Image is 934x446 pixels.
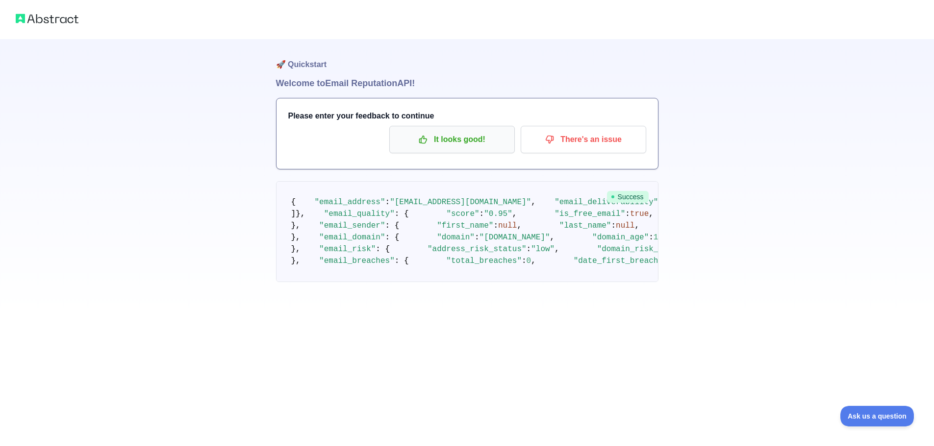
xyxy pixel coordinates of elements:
span: "date_first_breached" [574,257,673,265]
span: : { [376,245,390,254]
span: "low" [531,245,555,254]
img: Abstract logo [16,12,78,25]
iframe: Toggle Customer Support [840,406,914,426]
span: : [611,221,616,230]
span: , [517,221,522,230]
span: : { [385,221,400,230]
p: There's an issue [528,131,639,148]
span: Success [607,191,649,203]
span: { [291,198,296,207]
span: "total_breaches" [446,257,522,265]
span: , [550,233,555,242]
span: : [385,198,390,207]
span: "is_free_email" [555,210,625,218]
span: "email_domain" [319,233,385,242]
span: "email_deliverability" [555,198,658,207]
span: "last_name" [559,221,611,230]
span: "email_sender" [319,221,385,230]
span: "[DOMAIN_NAME]" [480,233,550,242]
span: : [649,233,654,242]
span: "[EMAIL_ADDRESS][DOMAIN_NAME]" [390,198,531,207]
span: : [522,257,527,265]
span: "domain" [437,233,475,242]
span: 10979 [654,233,677,242]
span: : { [395,257,409,265]
span: : [475,233,480,242]
span: : { [395,210,409,218]
span: , [555,245,559,254]
span: : [480,210,484,218]
span: null [498,221,517,230]
p: It looks good! [397,131,507,148]
span: "email_address" [315,198,385,207]
span: , [531,198,536,207]
h1: Welcome to Email Reputation API! [276,76,658,90]
h3: Please enter your feedback to continue [288,110,646,122]
span: true [630,210,649,218]
span: , [531,257,536,265]
button: It looks good! [389,126,515,153]
span: "domain_risk_status" [597,245,691,254]
span: : [625,210,630,218]
h1: 🚀 Quickstart [276,39,658,76]
span: , [649,210,654,218]
span: : { [385,233,400,242]
span: null [616,221,634,230]
span: 0 [527,257,531,265]
span: , [634,221,639,230]
span: "first_name" [437,221,493,230]
span: "email_risk" [319,245,376,254]
span: : [493,221,498,230]
span: "0.95" [484,210,512,218]
button: There's an issue [521,126,646,153]
span: "email_quality" [324,210,395,218]
span: "domain_age" [592,233,649,242]
span: "address_risk_status" [428,245,527,254]
span: "email_breaches" [319,257,395,265]
span: : [527,245,531,254]
span: "score" [446,210,479,218]
span: , [512,210,517,218]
